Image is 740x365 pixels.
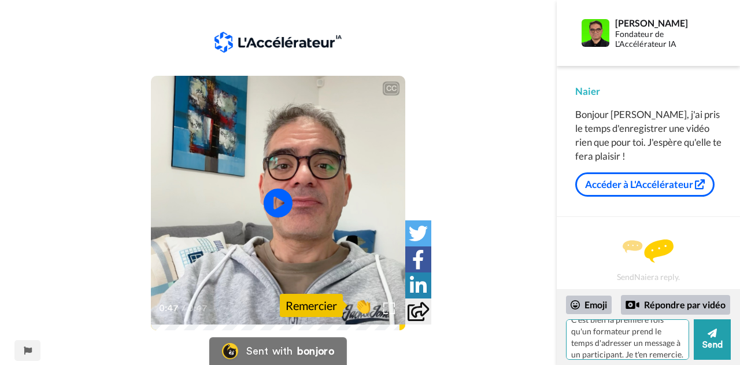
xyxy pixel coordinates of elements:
[694,319,731,360] button: Send
[575,84,721,98] div: Naier
[349,296,378,315] span: 👏
[383,303,395,314] img: Full screen
[182,301,186,315] span: /
[246,346,293,356] div: Sent with
[615,17,709,28] div: [PERSON_NAME]
[621,295,730,315] div: Répondre par vidéo
[280,294,343,317] div: Remercier
[575,172,715,197] a: Accéder à L'Accélérateur
[566,296,612,314] div: Emoji
[222,343,238,359] img: Bonjoro Logo
[572,237,724,283] div: Send Naier a reply.
[626,298,639,312] div: Reply by Video
[214,32,342,52] img: b2ef7ab1-1d75-49bb-bbb6-716a837dae3e
[188,301,208,315] span: 0:47
[209,337,347,365] a: Bonjoro LogoSent withbonjoro
[615,30,709,49] div: Fondateur de L'Accélérateur IA
[159,301,179,315] span: 0:47
[582,19,609,47] img: Profile Image
[349,293,378,319] button: 👏
[566,319,689,360] textarea: Bonjour [PERSON_NAME], merci pour ton message 👍. C'est bien la première fois qu'un formateur pren...
[623,239,674,263] img: message.svg
[384,83,398,94] div: CC
[297,346,334,356] div: bonjoro
[575,108,721,163] div: Bonjour [PERSON_NAME], j'ai pris le temps d'enregistrer une vidéo rien que pour toi. J'espère qu'...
